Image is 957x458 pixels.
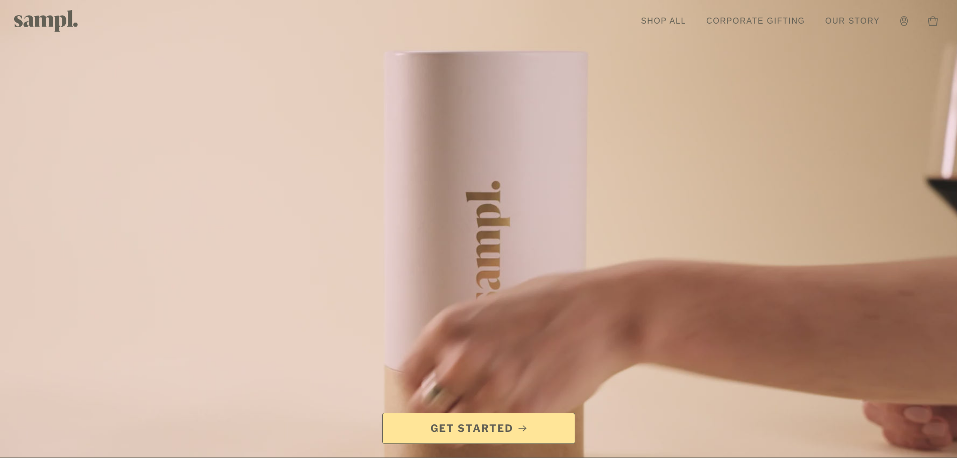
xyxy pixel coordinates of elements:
[820,10,885,32] a: Our Story
[636,10,691,32] a: Shop All
[431,421,513,435] span: Get Started
[14,10,78,32] img: Sampl logo
[701,10,810,32] a: Corporate Gifting
[382,413,575,444] a: Get Started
